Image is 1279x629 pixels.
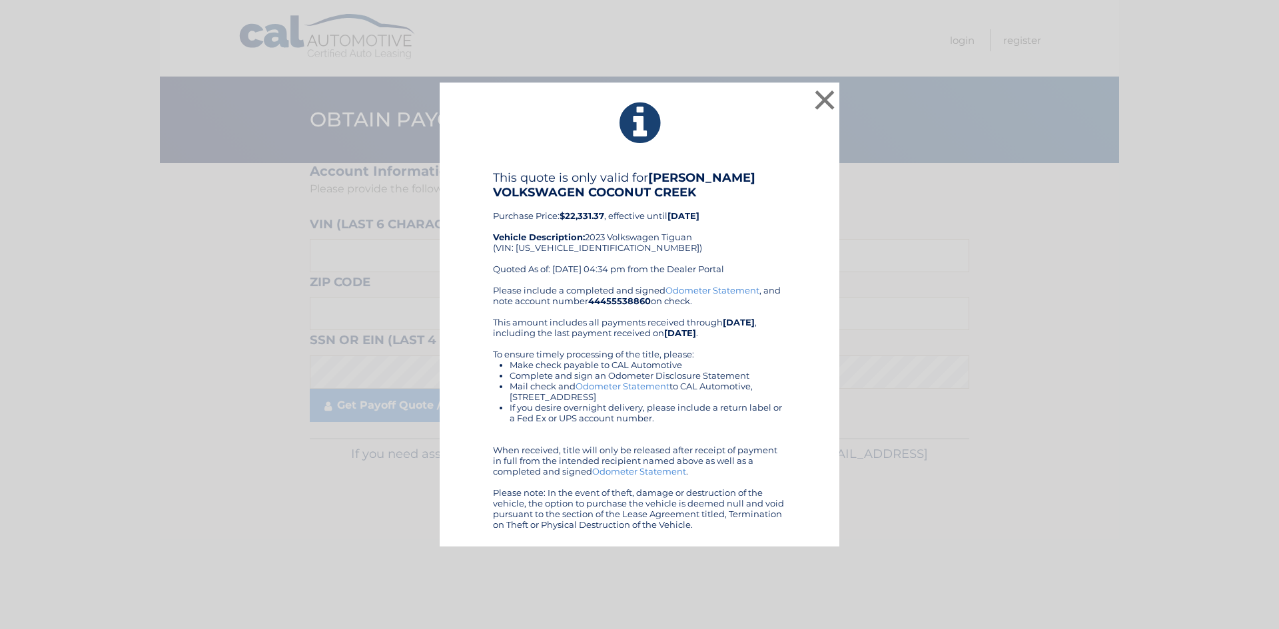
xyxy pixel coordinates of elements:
b: [DATE] [723,317,755,327]
li: Make check payable to CAL Automotive [510,359,786,370]
li: If you desire overnight delivery, please include a return label or a Fed Ex or UPS account number. [510,402,786,423]
div: Purchase Price: , effective until 2023 Volkswagen Tiguan (VIN: [US_VEHICLE_IDENTIFICATION_NUMBER]... [493,170,786,285]
a: Odometer Statement [592,466,686,477]
b: [DATE] [664,327,696,338]
li: Complete and sign an Odometer Disclosure Statement [510,370,786,381]
b: [DATE] [667,210,699,221]
strong: Vehicle Description: [493,232,585,242]
a: Odometer Statement [665,285,759,296]
b: [PERSON_NAME] VOLKSWAGEN COCONUT CREEK [493,170,755,200]
li: Mail check and to CAL Automotive, [STREET_ADDRESS] [510,381,786,402]
b: $22,331.37 [560,210,604,221]
b: 44455538860 [588,296,651,306]
a: Odometer Statement [576,381,669,391]
div: Please include a completed and signed , and note account number on check. This amount includes al... [493,285,786,530]
h4: This quote is only valid for [493,170,786,200]
button: × [811,87,838,113]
